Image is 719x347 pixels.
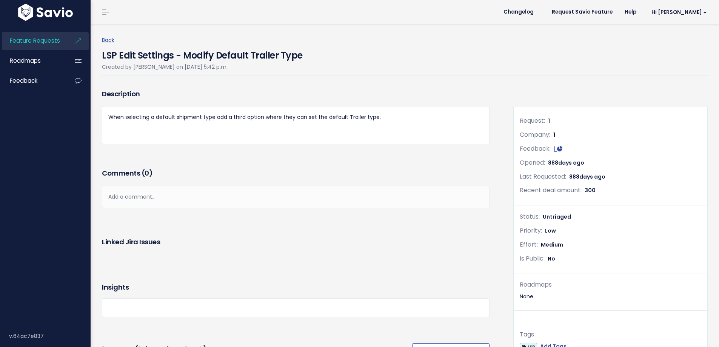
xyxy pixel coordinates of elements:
[554,145,556,153] span: 1
[10,77,37,85] span: Feedback
[2,72,63,89] a: Feedback
[642,6,713,18] a: Hi [PERSON_NAME]
[585,187,596,194] span: 300
[10,57,41,65] span: Roadmaps
[520,254,545,263] span: Is Public:
[553,131,555,139] span: 1
[503,9,534,15] span: Changelog
[543,213,571,221] span: Untriaged
[2,32,63,49] a: Feature Requests
[619,6,642,18] a: Help
[554,145,562,153] a: 1
[541,241,563,248] span: Medium
[651,9,707,15] span: Hi [PERSON_NAME]
[520,292,701,301] div: None.
[108,113,483,122] p: When selecting a default shipment type add a third option where they can set the default Trailer ...
[520,158,545,167] span: Opened:
[569,173,605,180] span: 888
[16,4,75,21] img: logo-white.9d6f32f41409.svg
[545,227,556,234] span: Low
[102,36,114,44] a: Back
[102,45,303,62] h4: LSP Edit Settings - Modify Default Trailer Type
[9,326,91,346] div: v.64ac7e837
[2,52,63,69] a: Roadmaps
[548,255,555,262] span: No
[520,130,550,139] span: Company:
[102,237,160,247] h3: Linked Jira issues
[102,63,228,71] span: Created by [PERSON_NAME] on [DATE] 5:42 p.m.
[546,6,619,18] a: Request Savio Feature
[520,226,542,235] span: Priority:
[558,159,584,167] span: days ago
[548,117,550,125] span: 1
[520,279,701,290] div: Roadmaps
[102,168,490,179] h3: Comments ( )
[145,168,149,178] span: 0
[520,212,540,221] span: Status:
[520,172,566,181] span: Last Requested:
[520,329,701,340] div: Tags
[520,144,551,153] span: Feedback:
[102,282,129,293] h3: Insights
[520,240,538,249] span: Effort:
[520,186,582,194] span: Recent deal amount:
[102,89,490,99] h3: Description
[102,186,490,208] div: Add a comment...
[548,159,584,167] span: 888
[10,37,60,45] span: Feature Requests
[579,173,605,180] span: days ago
[520,116,545,125] span: Request:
